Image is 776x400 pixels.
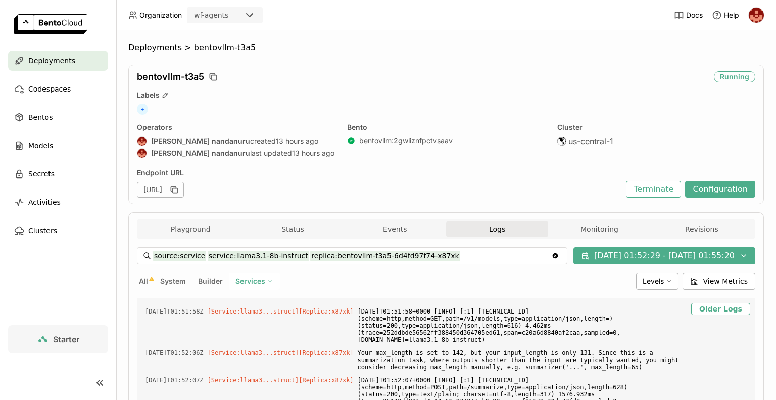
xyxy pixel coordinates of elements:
div: Levels [636,273,678,290]
span: Deployments [28,55,75,67]
img: prasanth nandanuru [137,149,147,158]
span: 2025-10-10T01:52:06.337Z [145,347,204,359]
span: Codespaces [28,83,71,95]
img: prasanth nandanuru [137,137,147,146]
div: Bento [347,123,545,132]
span: [DATE]T01:51:58+0000 [INFO] [:1] [TECHNICAL_ID] (scheme=http,method=GET,path=/v1/models,type=appl... [358,306,682,345]
button: Status [241,221,344,237]
span: Bentos [28,111,53,123]
button: Monitoring [548,221,650,237]
button: Builder [196,275,225,288]
span: Starter [53,334,79,344]
strong: [PERSON_NAME] nandanuru [151,149,250,158]
button: Configuration [685,181,755,198]
a: Secrets [8,164,108,184]
svg: Clear value [551,252,559,260]
a: Activities [8,192,108,212]
a: Deployments [8,51,108,71]
span: [Service:llama3...struct] [208,308,299,315]
div: Labels [137,91,755,100]
button: View Metrics [683,273,756,290]
span: Models [28,140,53,152]
div: Services [229,273,280,290]
nav: Breadcrumbs navigation [128,42,764,53]
button: System [158,275,188,288]
a: Clusters [8,220,108,241]
span: 13 hours ago [292,149,334,158]
div: last updated [137,148,335,158]
div: Help [712,10,739,20]
div: [URL] [137,182,184,198]
span: Your max_length is set to 142, but your input_length is only 131. Since this is a summarization t... [358,347,682,373]
span: [Replica:x87xk] [299,308,353,315]
a: Codespaces [8,79,108,99]
div: Endpoint URL [137,168,621,177]
div: Operators [137,123,335,132]
span: Help [724,11,739,20]
span: Activities [28,196,61,208]
button: Playground [139,221,241,237]
strong: [PERSON_NAME] nandanuru [151,137,250,146]
button: All [137,275,150,288]
span: Logs [489,225,505,234]
img: prasanth nandanuru [749,8,764,23]
span: us-central-1 [568,136,613,146]
span: 13 hours ago [276,137,318,146]
button: Revisions [651,221,753,237]
button: Older Logs [691,303,750,315]
span: [Replica:x87xk] [299,349,353,357]
button: Events [344,221,446,237]
div: Cluster [557,123,755,132]
img: logo [14,14,87,34]
span: > [182,42,194,53]
span: Builder [198,277,223,285]
span: Clusters [28,225,57,237]
span: Services [235,277,265,286]
span: bentovllm-t3a5 [137,71,204,82]
input: Selected wf-agents. [229,11,230,21]
span: [Replica:x87xk] [299,377,353,384]
div: wf-agents [194,10,228,20]
span: Docs [686,11,703,20]
input: Search [153,248,551,264]
button: [DATE] 01:52:29 - [DATE] 01:55:20 [573,247,755,264]
span: All [139,277,148,285]
a: Models [8,136,108,156]
span: [Service:llama3...struct] [208,377,299,384]
span: [Service:llama3...struct] [208,349,299,357]
a: Docs [674,10,703,20]
span: Levels [643,277,664,285]
a: Starter [8,325,108,353]
span: 2025-10-10T01:52:07.906Z [145,375,204,386]
span: Secrets [28,168,55,180]
span: Deployments [128,42,182,53]
span: 2025-10-10T01:51:58.966Z [145,306,204,317]
span: bentovllm-t3a5 [194,42,256,53]
span: Organization [139,11,182,20]
button: Terminate [626,181,681,198]
div: created [137,136,335,146]
span: System [160,277,186,285]
span: View Metrics [703,276,748,286]
a: Bentos [8,107,108,127]
div: Running [714,71,755,82]
a: bentovllm:2gwliznfpctvsaav [359,136,453,145]
span: + [137,104,148,115]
